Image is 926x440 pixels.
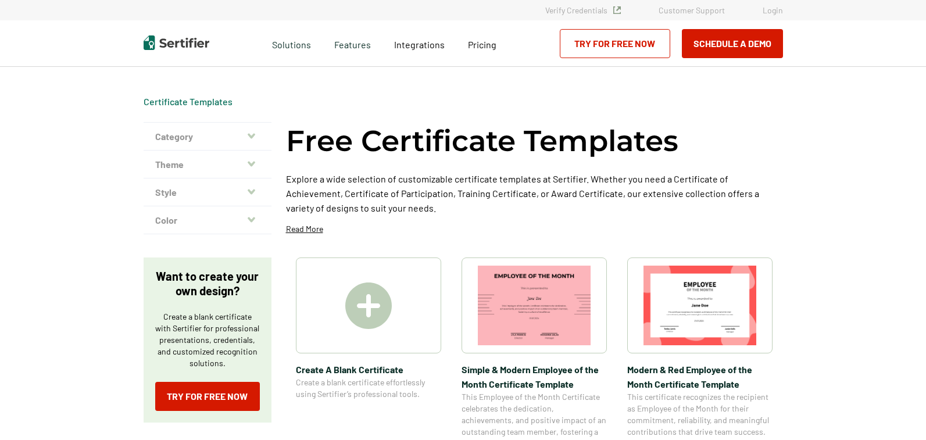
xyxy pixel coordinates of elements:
button: Color [144,206,271,234]
button: Theme [144,151,271,178]
a: Certificate Templates [144,96,233,107]
span: Certificate Templates [144,96,233,108]
img: Simple & Modern Employee of the Month Certificate Template [478,266,591,345]
img: Verified [613,6,621,14]
button: Style [144,178,271,206]
a: Integrations [394,36,445,51]
div: Breadcrumb [144,96,233,108]
a: Try for Free Now [155,382,260,411]
a: Pricing [468,36,496,51]
p: Explore a wide selection of customizable certificate templates at Sertifier. Whether you need a C... [286,171,783,215]
a: Try for Free Now [560,29,670,58]
span: Create A Blank Certificate [296,362,441,377]
span: Pricing [468,39,496,50]
span: Features [334,36,371,51]
p: Read More [286,223,323,235]
span: Create a blank certificate effortlessly using Sertifier’s professional tools. [296,377,441,400]
p: Want to create your own design? [155,269,260,298]
span: Integrations [394,39,445,50]
span: Modern & Red Employee of the Month Certificate Template [627,362,773,391]
img: Create A Blank Certificate [345,282,392,329]
span: This certificate recognizes the recipient as Employee of the Month for their commitment, reliabil... [627,391,773,438]
a: Verify Credentials [545,5,621,15]
a: Customer Support [659,5,725,15]
span: Simple & Modern Employee of the Month Certificate Template [462,362,607,391]
a: Login [763,5,783,15]
button: Category [144,123,271,151]
img: Sertifier | Digital Credentialing Platform [144,35,209,50]
p: Create a blank certificate with Sertifier for professional presentations, credentials, and custom... [155,311,260,369]
img: Modern & Red Employee of the Month Certificate Template [643,266,756,345]
span: Solutions [272,36,311,51]
h1: Free Certificate Templates [286,122,678,160]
